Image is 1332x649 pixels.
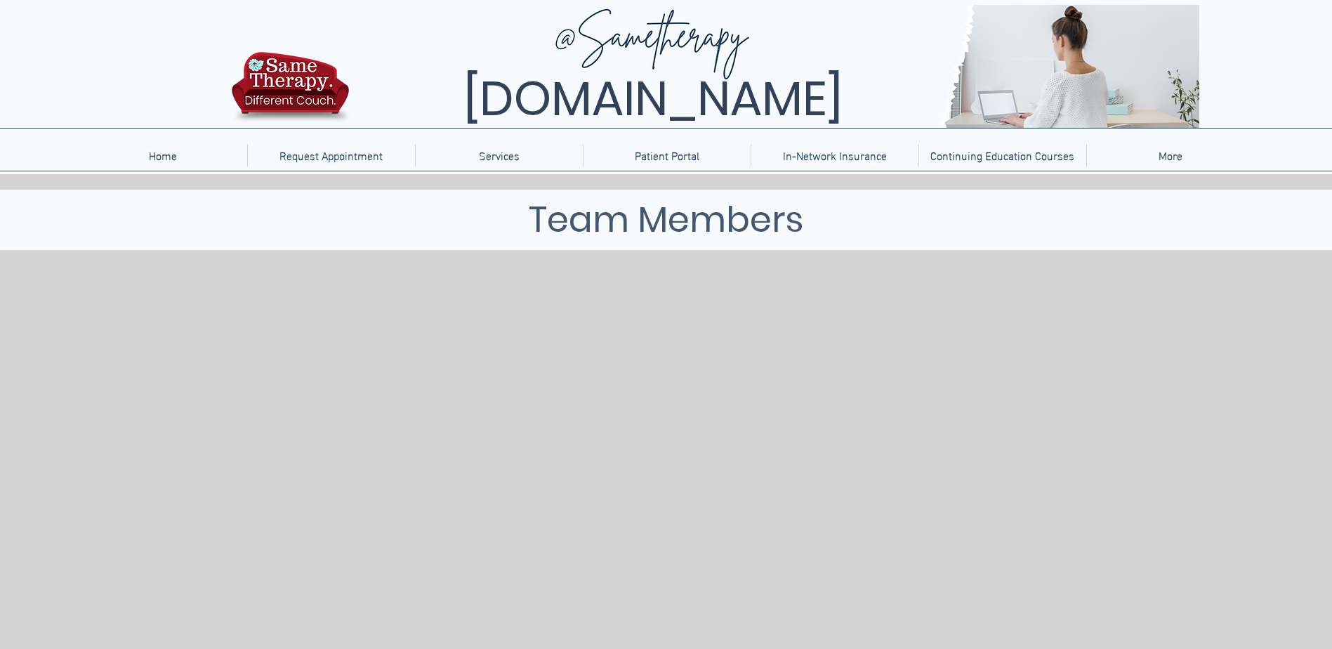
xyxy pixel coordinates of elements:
[472,144,527,166] p: Services
[228,50,353,133] img: TBH.US
[247,144,415,166] a: Request Appointment
[79,144,1254,166] nav: Site
[352,5,1199,128] img: Same Therapy, Different Couch. TelebehavioralHealth.US
[142,144,184,166] p: Home
[583,144,751,166] a: Patient Portal
[79,144,247,166] a: Home
[415,144,583,166] div: Services
[463,65,843,132] span: [DOMAIN_NAME]
[1152,144,1189,166] p: More
[272,144,390,166] p: Request Appointment
[529,195,803,244] span: Team Members
[628,144,706,166] p: Patient Portal
[751,144,918,166] a: In-Network Insurance
[918,144,1086,166] a: Continuing Education Courses
[776,144,894,166] p: In-Network Insurance
[923,144,1081,166] p: Continuing Education Courses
